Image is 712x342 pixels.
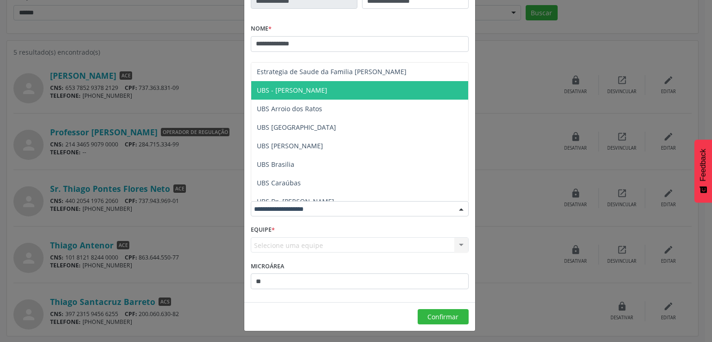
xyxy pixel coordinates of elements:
span: UBS [PERSON_NAME] [257,141,323,150]
span: UBS Dr. [PERSON_NAME] [257,197,334,206]
button: Confirmar [418,309,469,325]
span: Confirmar [427,312,458,321]
label: Equipe [251,223,275,237]
label: Microárea [251,259,284,273]
span: UBS [GEOGRAPHIC_DATA] [257,123,336,132]
span: UBS Arroio dos Ratos [257,104,322,113]
button: Feedback - Mostrar pesquisa [694,139,712,203]
span: Estrategia de Saude da Familia [PERSON_NAME] [257,67,407,76]
span: UBS Caraúbas [257,178,301,187]
span: Feedback [699,149,707,181]
label: Nome [251,22,272,36]
span: UBS - [PERSON_NAME] [257,86,327,95]
span: UBS Brasilia [257,160,294,169]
